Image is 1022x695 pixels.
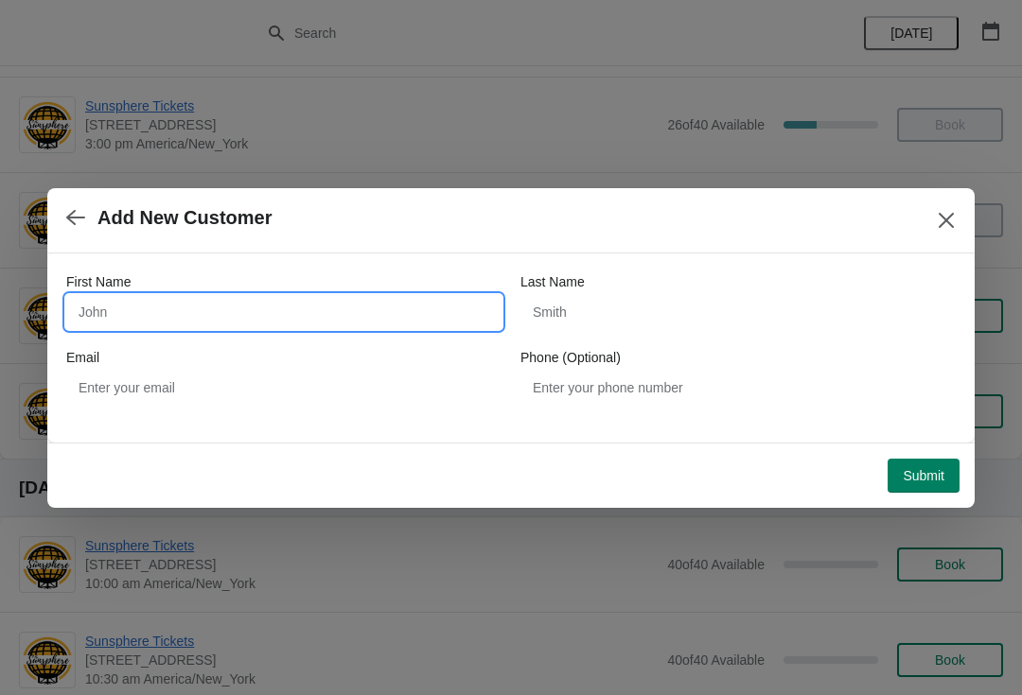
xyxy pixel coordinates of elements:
[520,295,956,329] input: Smith
[66,371,502,405] input: Enter your email
[66,295,502,329] input: John
[97,207,272,229] h2: Add New Customer
[66,272,131,291] label: First Name
[520,348,621,367] label: Phone (Optional)
[520,371,956,405] input: Enter your phone number
[520,272,585,291] label: Last Name
[929,203,963,237] button: Close
[903,468,944,483] span: Submit
[66,348,99,367] label: Email
[888,459,960,493] button: Submit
